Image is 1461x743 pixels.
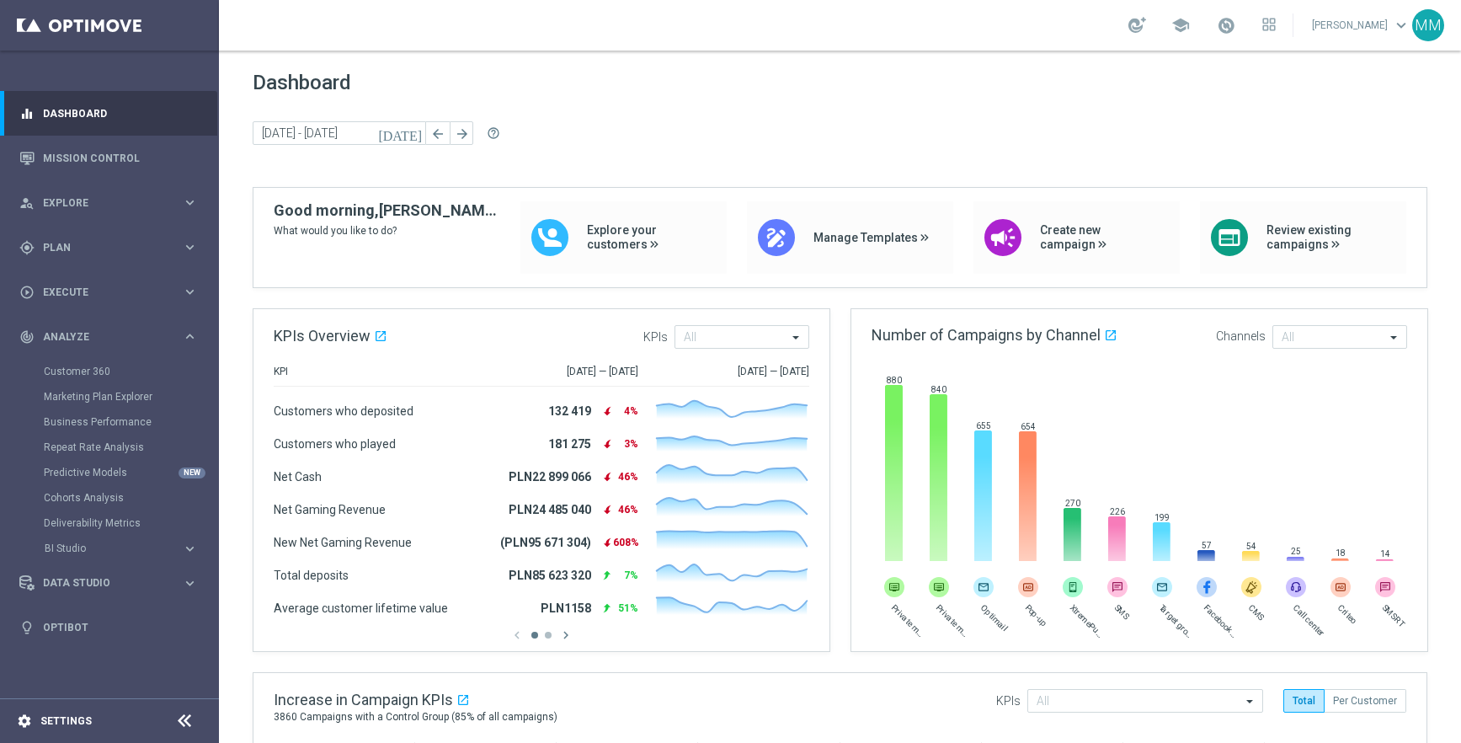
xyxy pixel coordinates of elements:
[45,543,165,553] span: BI Studio
[40,716,92,726] a: Settings
[19,286,199,299] button: play_circle_outline Execute keyboard_arrow_right
[44,491,175,505] a: Cohorts Analysis
[19,241,199,254] button: gps_fixed Plan keyboard_arrow_right
[44,365,175,378] a: Customer 360
[19,621,199,634] button: lightbulb Optibot
[44,409,217,435] div: Business Performance
[45,543,182,553] div: BI Studio
[19,329,35,345] i: track_changes
[43,578,182,588] span: Data Studio
[179,468,205,478] div: NEW
[19,330,199,344] button: track_changes Analyze keyboard_arrow_right
[182,239,198,255] i: keyboard_arrow_right
[44,516,175,530] a: Deliverability Metrics
[19,195,182,211] div: Explore
[44,359,217,384] div: Customer 360
[19,240,182,255] div: Plan
[19,285,182,300] div: Execute
[182,575,198,591] i: keyboard_arrow_right
[19,107,199,120] button: equalizer Dashboard
[44,390,175,404] a: Marketing Plan Explorer
[19,329,182,345] div: Analyze
[19,606,198,650] div: Optibot
[19,136,198,180] div: Mission Control
[1171,16,1190,35] span: school
[43,287,182,297] span: Execute
[182,541,198,557] i: keyboard_arrow_right
[19,620,35,635] i: lightbulb
[44,485,217,510] div: Cohorts Analysis
[43,332,182,342] span: Analyze
[1310,13,1412,38] a: [PERSON_NAME]keyboard_arrow_down
[43,606,198,650] a: Optibot
[44,466,175,479] a: Predictive Models
[44,460,217,485] div: Predictive Models
[19,575,182,591] div: Data Studio
[44,415,175,429] a: Business Performance
[44,384,217,409] div: Marketing Plan Explorer
[43,91,198,136] a: Dashboard
[17,714,32,729] i: settings
[19,152,199,165] button: Mission Control
[19,285,35,300] i: play_circle_outline
[44,542,199,555] button: BI Studio keyboard_arrow_right
[182,195,198,211] i: keyboard_arrow_right
[1412,9,1444,41] div: MM
[44,536,217,561] div: BI Studio
[43,198,182,208] span: Explore
[19,196,199,210] button: person_search Explore keyboard_arrow_right
[19,195,35,211] i: person_search
[43,243,182,253] span: Plan
[43,136,198,180] a: Mission Control
[19,240,35,255] i: gps_fixed
[44,441,175,454] a: Repeat Rate Analysis
[1392,16,1410,35] span: keyboard_arrow_down
[44,510,217,536] div: Deliverability Metrics
[182,329,198,345] i: keyboard_arrow_right
[182,284,198,300] i: keyboard_arrow_right
[19,106,35,121] i: equalizer
[19,576,199,590] button: Data Studio keyboard_arrow_right
[44,435,217,460] div: Repeat Rate Analysis
[19,91,198,136] div: Dashboard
